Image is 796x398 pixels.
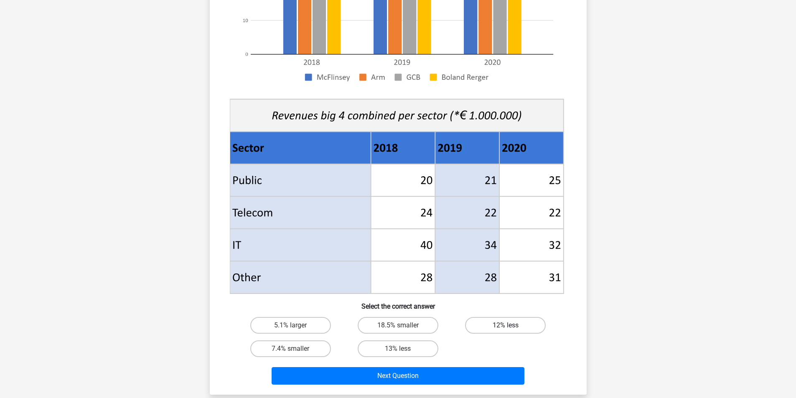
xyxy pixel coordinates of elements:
[358,340,438,357] label: 13% less
[250,340,331,357] label: 7.4% smaller
[272,367,524,385] button: Next Question
[465,317,546,334] label: 12% less
[250,317,331,334] label: 5.1% larger
[223,296,573,310] h6: Select the correct answer
[358,317,438,334] label: 18.5% smaller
